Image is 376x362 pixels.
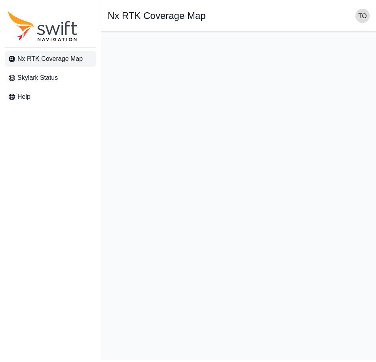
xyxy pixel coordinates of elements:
a: Skylark Status [5,70,96,86]
h1: Nx RTK Coverage Map [108,11,206,21]
a: Nx RTK Coverage Map [5,51,96,67]
span: Skylark Status [17,73,58,83]
a: Help [5,89,96,105]
span: Nx RTK Coverage Map [17,54,83,64]
img: user photo [355,9,370,23]
iframe: RTK Map [108,38,370,354]
span: Help [17,92,30,102]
